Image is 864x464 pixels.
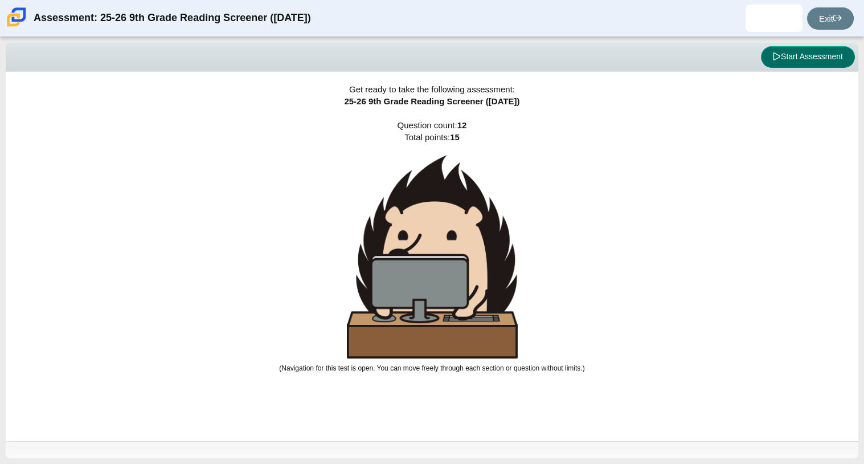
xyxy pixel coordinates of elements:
span: Get ready to take the following assessment: [349,84,515,94]
b: 15 [450,132,460,142]
a: Carmen School of Science & Technology [5,21,28,31]
a: Exit [807,7,854,30]
img: Carmen School of Science & Technology [5,5,28,29]
div: Assessment: 25-26 9th Grade Reading Screener ([DATE]) [34,5,311,32]
button: Start Assessment [761,46,855,68]
span: Question count: Total points: [279,120,584,372]
b: 12 [457,120,467,130]
img: zukira.jones.hPSaYa [765,9,783,27]
small: (Navigation for this test is open. You can move freely through each section or question without l... [279,364,584,372]
span: 25-26 9th Grade Reading Screener ([DATE]) [344,96,519,106]
img: hedgehog-behind-computer-large.png [347,155,518,359]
